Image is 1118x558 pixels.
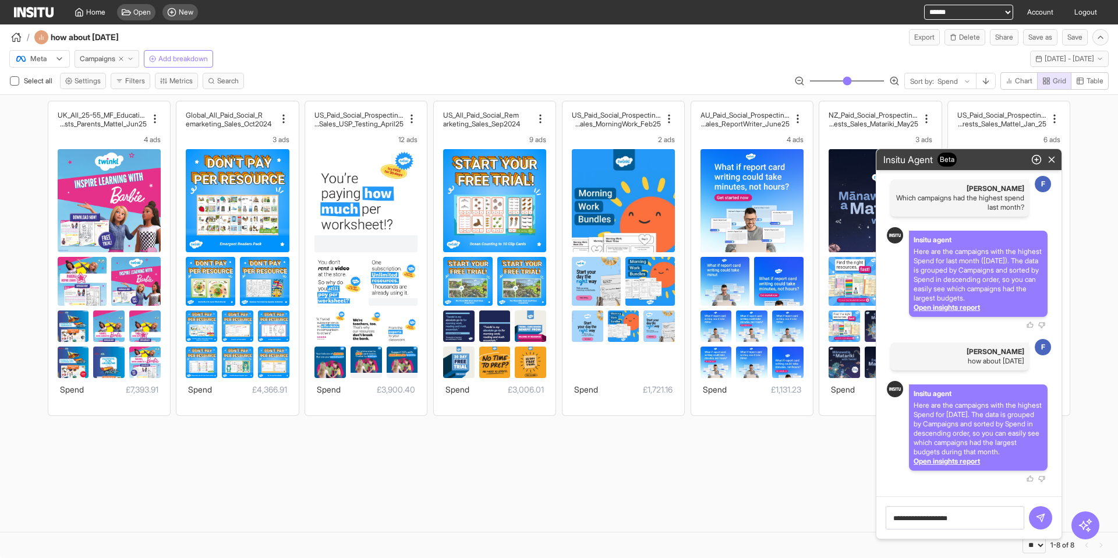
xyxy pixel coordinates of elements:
h2: US_All_Paid_Social_Rem [443,111,519,119]
span: Spend [317,384,341,394]
span: Sort by: [910,77,934,86]
p: how about [DATE] [895,356,1024,366]
div: US_All_Paid_Social_Remarketing_Sales_Sep2024 [443,111,532,128]
div: US_Paid_Social_Prospecting_Interests_Sales_MorningWork_Feb25 [572,111,661,128]
div: US_Paid_Social_Prospecting_Interests_Sales_USP_Testing_April25 [314,111,404,128]
span: £3,006.01 [469,383,544,397]
span: Spend [188,384,212,394]
div: Global_All_Paid_Social_Remarketing_Sales_Oct2024 [186,111,275,128]
button: Export [909,29,940,45]
p: Insitu agent [914,389,1043,398]
button: Save as [1023,29,1057,45]
div: NZ_Paid_Social_Prospecting_Interests_Sales_Matariki_May25 [829,111,918,128]
span: £1,721.16 [598,383,673,397]
div: 4 ads [700,135,804,144]
div: UK_All_25-55_MF_Education_Interests_Parents_Mattel_Jun25 [58,111,147,128]
h2: arketing_Sales_Sep2024 [443,119,520,128]
span: Grid [1053,76,1066,86]
span: Search [217,76,239,86]
h4: how about [DATE] [51,31,150,43]
span: New [179,8,193,17]
span: Campaigns [80,54,115,63]
div: 4 ads [58,135,161,144]
span: Home [86,8,105,17]
button: Save [1062,29,1088,45]
div: 9 ads [443,135,546,144]
img: Logo [14,7,54,17]
h2: US_Paid_Social_Prospecting_I [957,111,1046,119]
h2: terests_Parents_Mattel_Jun25 [58,119,147,128]
div: 3 ads [829,135,932,144]
div: 12 ads [314,135,418,144]
button: Settings [60,73,106,89]
div: 2 ads [572,135,675,144]
div: how about June 2025 [34,30,150,44]
button: Metrics [155,73,198,89]
span: £4,366.91 [212,383,286,397]
p: F [1041,342,1045,352]
button: Add breakdown [144,50,213,68]
span: / [27,31,30,43]
h2: rests_Sales_USP_Testing_April25 [314,119,404,128]
span: Open [133,8,151,17]
h2: nterests_Sales_Mattel_Jan_25 [957,119,1046,128]
p: F [1041,179,1045,189]
span: Spend [60,384,84,394]
span: Spend [574,384,598,394]
span: Settings [75,76,101,86]
span: Add breakdown [158,54,208,63]
div: 6 ads [957,135,1060,144]
span: £7,393.91 [84,383,158,397]
img: Logo [889,234,901,236]
div: US_Paid_Social_Prospecting_Interests_Sales_Mattel_Jan_25 [957,111,1046,128]
button: Chart [1000,72,1038,90]
div: 1-8 of 8 [1050,541,1074,550]
span: [PERSON_NAME] [895,347,1024,356]
span: Select all [24,76,55,85]
span: Spend [445,384,469,394]
span: Beta [937,153,957,167]
button: Table [1071,72,1109,90]
h2: NZ_Paid_Social_Prospecting_In [829,111,918,119]
h2: erests_Sales_MorningWork_Feb25 [572,119,661,128]
span: £1,131.23 [727,383,801,397]
img: Logo [889,387,901,390]
h2: rests_Sales_ReportWriter_June25 [700,119,790,128]
span: Chart [1015,76,1032,86]
p: Which campaigns had the highest spend last month? [895,193,1024,212]
p: Here are the campaigns with the highest Spend for [DATE]. The data is grouped by Campaigns and so... [914,401,1043,457]
h2: AU_Paid_Social_Prospecting_Inte [700,111,790,119]
div: AU_Paid_Social_Prospecting_Interests_Sales_ReportWriter_June25 [700,111,790,128]
span: Table [1087,76,1103,86]
button: Search [203,73,244,89]
h2: emarketing_Sales_Oct2024 [186,119,271,128]
span: Spend [831,384,855,394]
button: Filters [111,73,150,89]
p: Here are the campaigns with the highest Spend for last month ([DATE]). The data is grouped by Cam... [914,247,1043,303]
button: / [9,30,30,44]
h2: US_Paid_Social_Prospecting_Int [572,111,661,119]
h2: UK_All_25-55_MF_Education_In [58,111,147,119]
span: [DATE] - [DATE] [1045,54,1094,63]
span: Spend [703,384,727,394]
h2: US_Paid_Social_Prospecting_Inte [314,111,404,119]
div: Open insights report [914,457,1043,466]
h2: terests_Sales_Matariki_May25 [829,119,918,128]
button: Share [990,29,1018,45]
h2: Insitu Agent [879,153,961,167]
button: [DATE] - [DATE] [1030,51,1109,67]
span: £390.34 [855,383,929,397]
button: Grid [1037,72,1071,90]
div: Open insights report [914,303,1043,312]
button: Campaigns [75,50,139,68]
p: Insitu agent [914,235,1043,245]
div: 3 ads [186,135,289,144]
button: Delete [944,29,985,45]
h2: Global_All_Paid_Social_R [186,111,263,119]
span: [PERSON_NAME] [895,184,1024,193]
span: £3,900.40 [341,383,415,397]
